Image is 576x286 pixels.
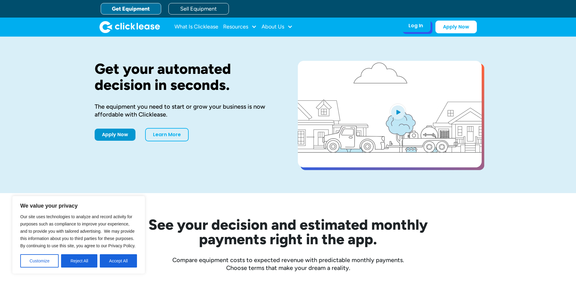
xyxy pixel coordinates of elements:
button: Reject All [61,254,97,268]
div: Log In [408,23,423,29]
a: home [99,21,160,33]
a: Learn More [145,128,189,141]
a: Apply Now [435,21,477,33]
img: Blue play button logo on a light blue circular background [390,104,406,120]
div: Compare equipment costs to expected revenue with predictable monthly payments. Choose terms that ... [95,256,482,272]
p: We value your privacy [20,202,137,209]
a: What Is Clicklease [174,21,218,33]
div: We value your privacy [12,196,145,274]
a: open lightbox [298,61,482,167]
button: Customize [20,254,59,268]
h2: See your decision and estimated monthly payments right in the app. [119,217,457,246]
div: The equipment you need to start or grow your business is now affordable with Clicklease. [95,103,278,118]
a: Sell Equipment [168,3,229,15]
div: About Us [262,21,293,33]
div: Resources [223,21,257,33]
span: Our site uses technologies to analyze and record activity for purposes such as compliance to impr... [20,214,135,248]
a: Apply Now [95,129,135,141]
button: Accept All [100,254,137,268]
img: Clicklease logo [99,21,160,33]
a: Get Equipment [101,3,161,15]
h1: Get your automated decision in seconds. [95,61,278,93]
